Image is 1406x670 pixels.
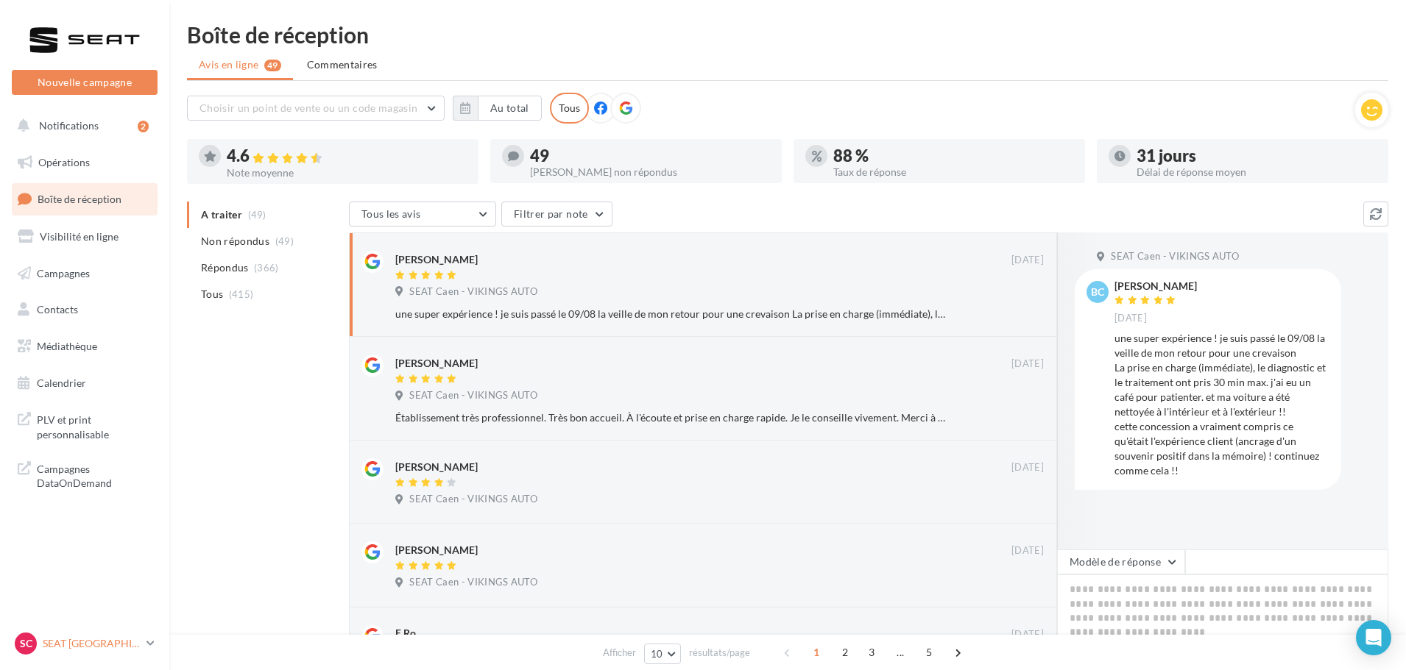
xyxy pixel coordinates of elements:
[689,646,750,660] span: résultats/page
[275,235,294,247] span: (49)
[1114,331,1329,478] div: une super expérience ! je suis passé le 09/08 la veille de mon retour pour une crevaison La prise...
[530,167,770,177] div: [PERSON_NAME] non répondus
[37,459,152,491] span: Campagnes DataOnDemand
[38,156,90,168] span: Opérations
[9,147,160,178] a: Opérations
[254,262,279,274] span: (366)
[501,202,612,227] button: Filtrer par note
[1114,312,1147,325] span: [DATE]
[1356,620,1391,655] div: Open Intercom Messenger
[395,356,478,371] div: [PERSON_NAME]
[409,576,537,589] span: SEAT Caen - VIKINGS AUTO
[1011,628,1044,641] span: [DATE]
[478,96,542,121] button: Au total
[229,288,254,300] span: (415)
[917,641,941,664] span: 5
[1137,148,1377,164] div: 31 jours
[9,368,160,399] a: Calendrier
[9,404,160,447] a: PLV et print personnalisable
[138,121,149,132] div: 2
[1011,357,1044,371] span: [DATE]
[453,96,542,121] button: Au total
[1011,254,1044,267] span: [DATE]
[40,230,119,243] span: Visibilité en ligne
[12,630,158,657] a: SC SEAT [GEOGRAPHIC_DATA]
[199,101,417,114] span: Choisir un point de vente ou un code magasin
[1057,549,1185,574] button: Modèle de réponse
[833,148,1073,164] div: 88 %
[395,543,478,557] div: [PERSON_NAME]
[395,252,478,267] div: [PERSON_NAME]
[37,340,97,352] span: Médiathèque
[409,285,537,299] span: SEAT Caen - VIKINGS AUTO
[833,641,857,664] span: 2
[1137,167,1377,177] div: Délai de réponse moyen
[9,294,160,325] a: Contacts
[651,648,663,660] span: 10
[603,646,636,660] span: Afficher
[1011,544,1044,557] span: [DATE]
[307,58,378,71] span: Commentaires
[9,221,160,252] a: Visibilité en ligne
[187,24,1388,46] div: Boîte de réception
[187,96,445,121] button: Choisir un point de vente ou un code magasin
[9,110,155,141] button: Notifications 2
[1114,281,1197,291] div: [PERSON_NAME]
[43,636,141,651] p: SEAT [GEOGRAPHIC_DATA]
[37,377,86,389] span: Calendrier
[395,460,478,474] div: [PERSON_NAME]
[860,641,883,664] span: 3
[9,258,160,289] a: Campagnes
[644,644,682,664] button: 10
[395,307,948,321] div: une super expérience ! je suis passé le 09/08 la veille de mon retour pour une crevaison La prise...
[9,183,160,215] a: Boîte de réception
[530,148,770,164] div: 49
[201,260,249,275] span: Répondus
[805,641,828,664] span: 1
[349,202,496,227] button: Tous les avis
[38,193,121,205] span: Boîte de réception
[201,234,269,249] span: Non répondus
[9,453,160,496] a: Campagnes DataOnDemand
[37,303,78,316] span: Contacts
[9,331,160,362] a: Médiathèque
[1091,285,1104,299] span: bc
[409,389,537,402] span: SEAT Caen - VIKINGS AUTO
[12,70,158,95] button: Nouvelle campagne
[39,119,99,132] span: Notifications
[395,626,416,641] div: E Ro
[409,493,537,506] span: SEAT Caen - VIKINGS AUTO
[395,410,948,425] div: Établissement très professionnel. Très bon accueil. À l'écoute et prise en charge rapide. Je le c...
[889,641,912,664] span: ...
[227,168,467,178] div: Note moyenne
[227,148,467,165] div: 4.6
[550,93,589,124] div: Tous
[37,410,152,441] span: PLV et print personnalisable
[201,287,223,302] span: Tous
[833,167,1073,177] div: Taux de réponse
[361,207,421,220] span: Tous les avis
[37,266,90,279] span: Campagnes
[20,636,32,651] span: SC
[1011,461,1044,474] span: [DATE]
[1111,250,1239,263] span: SEAT Caen - VIKINGS AUTO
